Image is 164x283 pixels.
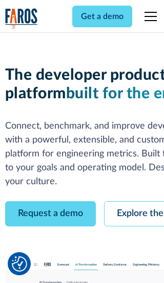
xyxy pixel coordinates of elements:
[12,256,27,272] img: Revisit consent button
[5,8,38,29] img: Logo of the analytics and reporting company Faros.
[5,8,38,29] a: home
[138,4,159,29] div: menu
[5,201,96,226] a: Request a demo
[72,6,132,27] a: Get a demo
[12,256,27,272] button: Cookie Settings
